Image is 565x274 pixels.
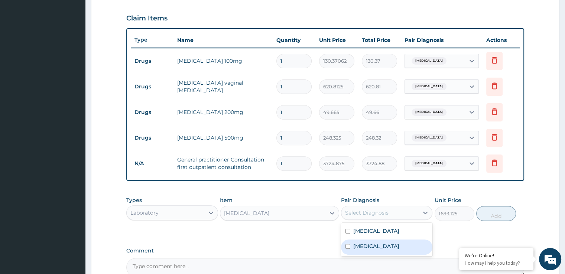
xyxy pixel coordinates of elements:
div: [MEDICAL_DATA] [224,209,269,217]
div: We're Online! [465,252,528,259]
h3: Claim Items [126,14,168,23]
textarea: Type your message and hit 'Enter' [4,189,142,215]
div: Laboratory [130,209,159,216]
td: Drugs [131,105,173,119]
label: Pair Diagnosis [341,196,379,204]
span: [MEDICAL_DATA] [412,160,447,167]
div: Select Diagnosis [345,209,389,216]
span: We're online! [43,87,103,162]
p: How may I help you today? [465,260,528,266]
td: General practitioner Consultation first outpatient consultation [173,152,272,174]
th: Quantity [273,33,315,48]
span: [MEDICAL_DATA] [412,108,447,116]
img: d_794563401_company_1708531726252_794563401 [14,37,30,56]
label: Comment [126,248,524,254]
label: Item [220,196,233,204]
label: [MEDICAL_DATA] [353,227,399,235]
label: Types [126,197,142,203]
span: [MEDICAL_DATA] [412,83,447,90]
div: Chat with us now [39,42,125,51]
label: Unit Price [435,196,461,204]
td: [MEDICAL_DATA] vaginal [MEDICAL_DATA] [173,75,272,98]
td: N/A [131,157,173,170]
th: Name [173,33,272,48]
span: [MEDICAL_DATA] [412,57,447,65]
span: [MEDICAL_DATA] [412,134,447,141]
td: [MEDICAL_DATA] 500mg [173,130,272,145]
td: [MEDICAL_DATA] 200mg [173,105,272,120]
th: Type [131,33,173,47]
th: Pair Diagnosis [401,33,483,48]
td: Drugs [131,131,173,145]
th: Actions [483,33,520,48]
th: Unit Price [315,33,358,48]
td: Drugs [131,54,173,68]
td: [MEDICAL_DATA] 100mg [173,53,272,68]
label: [MEDICAL_DATA] [353,242,399,250]
td: Drugs [131,80,173,94]
div: Minimize live chat window [122,4,140,22]
th: Total Price [358,33,401,48]
button: Add [476,206,516,221]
